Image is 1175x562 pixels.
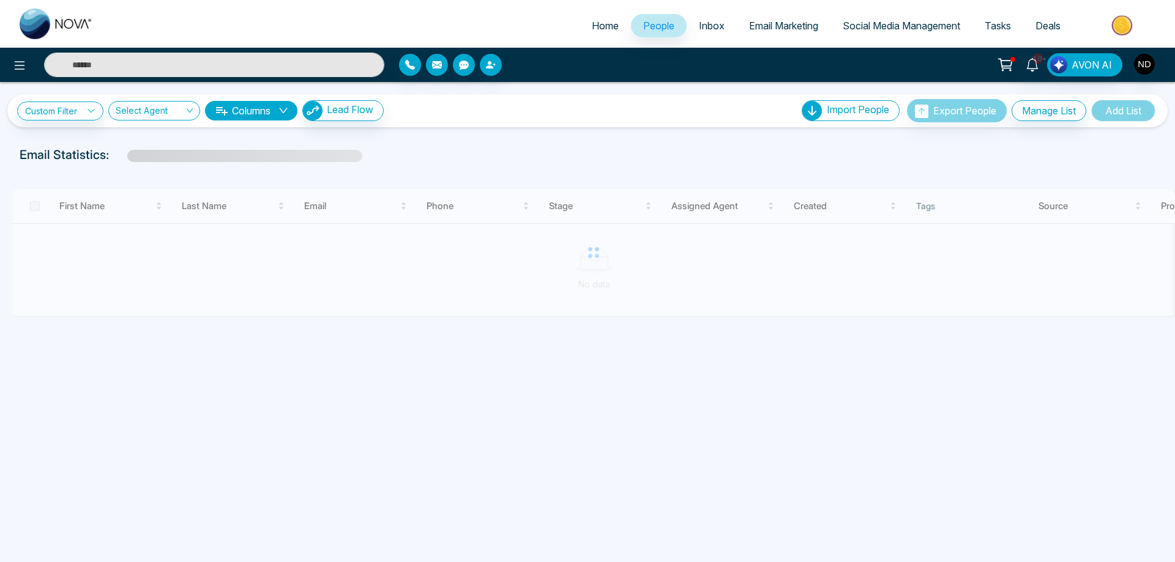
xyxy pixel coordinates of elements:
span: Home [592,20,619,32]
span: Deals [1035,20,1061,32]
a: Lead FlowLead Flow [297,100,384,121]
button: Lead Flow [302,100,384,121]
a: Deals [1023,14,1073,37]
img: User Avatar [1134,54,1155,75]
img: Market-place.gif [1079,12,1168,39]
button: Columnsdown [205,101,297,120]
button: AVON AI [1047,53,1122,76]
p: Email Statistics: [20,146,109,164]
span: Import People [827,103,889,116]
span: Tasks [985,20,1011,32]
img: Lead Flow [303,101,323,120]
a: Tasks [972,14,1023,37]
span: People [643,20,674,32]
button: Manage List [1012,100,1086,121]
img: Nova CRM Logo [20,9,93,39]
a: Custom Filter [17,102,103,120]
span: Lead Flow [327,103,373,116]
span: Inbox [699,20,725,32]
a: Social Media Management [830,14,972,37]
a: Email Marketing [737,14,830,37]
a: People [631,14,687,37]
span: 10+ [1032,53,1043,64]
img: Lead Flow [1050,56,1067,73]
span: Email Marketing [749,20,818,32]
a: Home [580,14,631,37]
span: AVON AI [1072,57,1112,72]
button: Export People [907,99,1007,122]
span: Social Media Management [843,20,960,32]
a: Inbox [687,14,737,37]
a: 10+ [1018,53,1047,75]
span: Export People [933,105,996,117]
span: down [278,106,288,116]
